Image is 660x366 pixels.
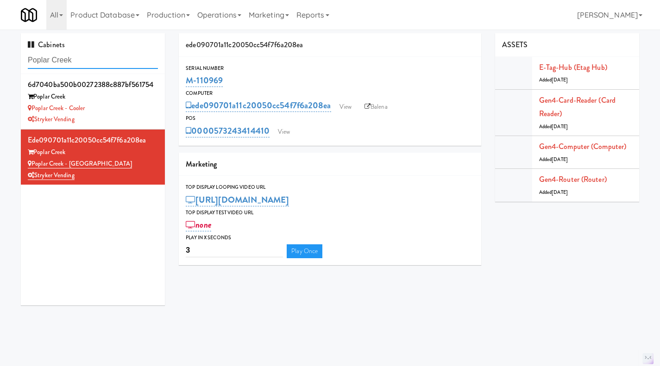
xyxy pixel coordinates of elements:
[186,159,217,169] span: Marketing
[273,125,295,139] a: View
[28,115,75,124] a: Stryker Vending
[186,99,331,112] a: ede090701a11c20050cc54f7f6a208ea
[186,218,211,231] a: none
[179,33,481,57] div: ede090701a11c20050cc54f7f6a208ea
[186,114,474,123] div: POS
[186,183,474,192] div: Top Display Looping Video Url
[539,156,568,163] span: Added
[186,193,289,206] a: [URL][DOMAIN_NAME]
[21,7,37,23] img: Micromart
[186,208,474,217] div: Top Display Test Video Url
[335,100,356,114] a: View
[186,89,474,98] div: Computer
[28,133,158,147] div: ede090701a11c20050cc54f7f6a208ea
[502,39,528,50] span: ASSETS
[21,74,165,130] li: 6d7040ba500b00272388c887bf561754Poplar Creek Poplar Creek - CoolerStryker Vending
[539,174,607,185] a: Gen4-router (Router)
[552,156,568,163] span: [DATE]
[186,124,270,137] a: 0000573243414410
[539,141,626,152] a: Gen4-computer (Computer)
[539,123,568,130] span: Added
[28,91,158,103] div: Poplar Creek
[552,189,568,196] span: [DATE]
[186,74,223,87] a: M-110969
[28,39,65,50] span: Cabinets
[21,130,165,185] li: ede090701a11c20050cc54f7f6a208eaPoplar Creek Poplar Creek - [GEOGRAPHIC_DATA]Stryker Vending
[28,104,85,112] a: Poplar Creek - Cooler
[186,233,474,242] div: Play in X seconds
[539,95,616,119] a: Gen4-card-reader (Card Reader)
[539,189,568,196] span: Added
[186,64,474,73] div: Serial Number
[28,52,158,69] input: Search cabinets
[287,244,322,258] a: Play Once
[539,62,607,73] a: E-tag-hub (Etag Hub)
[28,78,158,92] div: 6d7040ba500b00272388c887bf561754
[28,147,158,158] div: Poplar Creek
[552,76,568,83] span: [DATE]
[552,123,568,130] span: [DATE]
[360,100,392,114] a: Balena
[539,76,568,83] span: Added
[28,171,75,180] a: Stryker Vending
[28,159,132,168] a: Poplar Creek - [GEOGRAPHIC_DATA]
